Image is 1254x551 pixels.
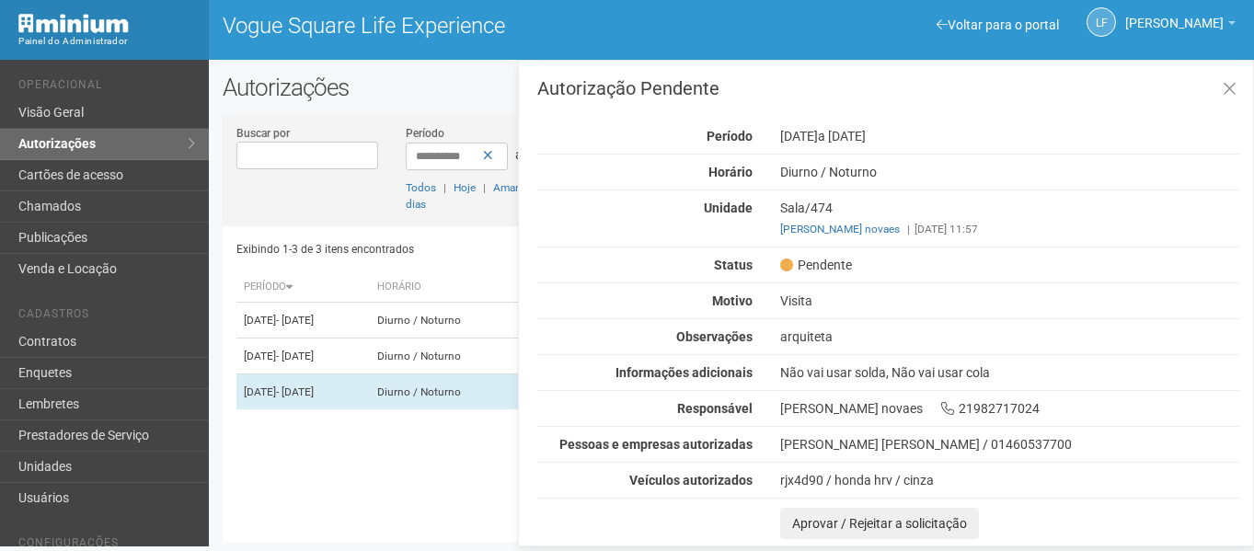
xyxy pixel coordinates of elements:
label: Buscar por [236,125,290,142]
strong: Horário [708,165,753,179]
strong: Observações [676,329,753,344]
a: Voltar para o portal [937,17,1059,32]
div: rjx4d90 / honda hrv / cinza [780,472,1239,488]
div: Diurno / Noturno [766,164,1253,180]
td: [DATE] [236,303,370,339]
strong: Pessoas e empresas autorizadas [559,437,753,452]
span: | [443,181,446,194]
span: | [907,223,910,235]
span: a [515,147,523,162]
td: Diurno / Noturno [370,303,525,339]
span: a [DATE] [818,129,866,143]
div: [PERSON_NAME] novaes 21982717024 [766,400,1253,417]
div: Exibindo 1-3 de 3 itens encontrados [236,235,725,263]
strong: Período [707,129,753,143]
th: Horário [370,272,525,303]
td: [DATE] [236,339,370,374]
strong: Informações adicionais [615,365,753,380]
a: [PERSON_NAME] novaes [780,223,900,235]
strong: Unidade [704,201,753,215]
button: Aprovar / Rejeitar a solicitação [780,508,979,539]
div: [PERSON_NAME] [PERSON_NAME] / 01460537700 [780,436,1239,453]
div: [DATE] 11:57 [780,221,1239,237]
div: arquiteta [766,328,1253,345]
h2: Autorizações [223,74,1240,101]
span: Pendente [780,257,852,273]
li: Cadastros [18,307,195,327]
a: Amanhã [493,181,534,194]
strong: Motivo [712,293,753,308]
span: - [DATE] [276,314,314,327]
strong: Status [714,258,753,272]
h1: Vogue Square Life Experience [223,14,718,38]
a: LF [1087,7,1116,37]
h3: Autorização Pendente [537,79,1239,98]
strong: Veículos autorizados [629,473,753,488]
a: Hoje [454,181,476,194]
strong: Responsável [677,401,753,416]
div: Sala/474 [766,200,1253,237]
div: [DATE] [766,128,1253,144]
div: Painel do Administrador [18,33,195,50]
td: [DATE] [236,374,370,410]
div: Não vai usar solda, Não vai usar cola [766,364,1253,381]
a: Todos [406,181,436,194]
img: Minium [18,14,129,33]
a: [PERSON_NAME] [1125,18,1236,33]
span: - [DATE] [276,350,314,362]
td: Diurno / Noturno [370,374,525,410]
label: Período [406,125,444,142]
td: Diurno / Noturno [370,339,525,374]
th: Período [236,272,370,303]
div: Visita [766,293,1253,309]
span: | [483,181,486,194]
li: Operacional [18,78,195,98]
span: - [DATE] [276,385,314,398]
